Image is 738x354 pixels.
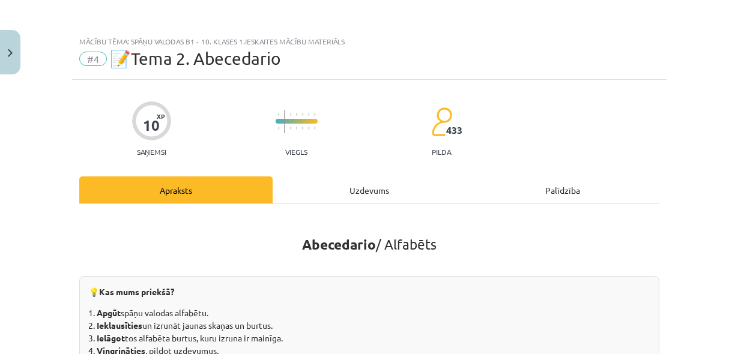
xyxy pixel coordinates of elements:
div: Apraksts [79,176,273,203]
strong: Apgūt [97,307,121,318]
p: pilda [432,148,451,156]
span: #4 [79,52,107,66]
span: 433 [446,125,462,136]
li: tos alfabēta burtus, kuru izruna ir mainīga. [97,332,650,344]
div: 10 [143,117,160,134]
img: icon-short-line-57e1e144782c952c97e751825c79c345078a6d821885a25fce030b3d8c18986b.svg [302,127,303,130]
div: Uzdevums [273,176,466,203]
strong: Ielāgot [97,332,125,343]
img: icon-short-line-57e1e144782c952c97e751825c79c345078a6d821885a25fce030b3d8c18986b.svg [278,127,279,130]
img: icon-short-line-57e1e144782c952c97e751825c79c345078a6d821885a25fce030b3d8c18986b.svg [290,127,291,130]
img: icon-short-line-57e1e144782c952c97e751825c79c345078a6d821885a25fce030b3d8c18986b.svg [296,113,297,116]
p: Viegls [285,148,307,156]
img: icon-long-line-d9ea69661e0d244f92f715978eff75569469978d946b2353a9bb055b3ed8787d.svg [284,110,285,133]
img: icon-short-line-57e1e144782c952c97e751825c79c345078a6d821885a25fce030b3d8c18986b.svg [296,127,297,130]
img: icon-short-line-57e1e144782c952c97e751825c79c345078a6d821885a25fce030b3d8c18986b.svg [278,113,279,116]
img: students-c634bb4e5e11cddfef0936a35e636f08e4e9abd3cc4e673bd6f9a4125e45ecb1.svg [431,107,452,137]
img: icon-short-line-57e1e144782c952c97e751825c79c345078a6d821885a25fce030b3d8c18986b.svg [308,113,309,116]
div: Palīdzība [466,176,659,203]
img: icon-short-line-57e1e144782c952c97e751825c79c345078a6d821885a25fce030b3d8c18986b.svg [314,127,315,130]
img: icon-close-lesson-0947bae3869378f0d4975bcd49f059093ad1ed9edebbc8119c70593378902aed.svg [8,49,13,57]
strong: Abecedario [302,236,376,253]
img: icon-short-line-57e1e144782c952c97e751825c79c345078a6d821885a25fce030b3d8c18986b.svg [308,127,309,130]
span: 📝Tema 2. Abecedario [110,49,281,68]
img: icon-short-line-57e1e144782c952c97e751825c79c345078a6d821885a25fce030b3d8c18986b.svg [302,113,303,116]
b: Kas mums priekšā? [99,286,174,297]
div: Mācību tēma: Spāņu valodas b1 - 10. klases 1.ieskaites mācību materiāls [79,37,659,46]
li: un izrunāt jaunas skaņas un burtus. [97,319,650,332]
li: spāņu valodas alfabētu. [97,307,650,319]
strong: Ieklausīties [97,320,142,331]
img: icon-short-line-57e1e144782c952c97e751825c79c345078a6d821885a25fce030b3d8c18986b.svg [290,113,291,116]
p: Saņemsi [132,148,171,156]
p: 💡 [89,286,650,299]
img: icon-short-line-57e1e144782c952c97e751825c79c345078a6d821885a25fce030b3d8c18986b.svg [314,113,315,116]
span: XP [157,113,165,119]
h1: / Alfabēts [79,215,659,253]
